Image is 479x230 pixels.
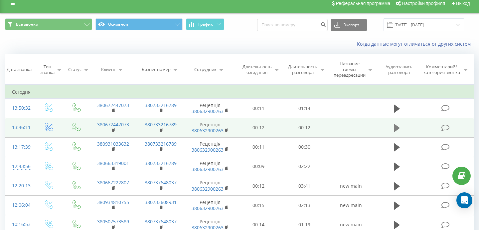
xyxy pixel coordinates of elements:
[97,102,129,108] a: 380672447073
[236,137,282,157] td: 00:11
[97,179,129,186] a: 380667222807
[192,127,224,134] a: 380632900263
[16,22,38,27] span: Все звонки
[257,19,328,31] input: Поиск по номеру
[12,179,28,192] div: 12:20:13
[97,141,129,147] a: 380931033632
[68,67,81,72] div: Статус
[185,157,236,176] td: Рецепція
[357,41,474,47] a: Когда данные могут отличаться от других систем
[145,141,177,147] a: 380733216789
[236,196,282,215] td: 00:15
[12,199,28,212] div: 12:06:04
[402,1,445,6] span: Настройки профиля
[236,99,282,118] td: 00:11
[7,67,32,72] div: Дата звонка
[145,121,177,128] a: 380733216789
[185,118,236,137] td: Рецепція
[281,176,327,196] td: 03:41
[185,196,236,215] td: Рецепція
[95,18,183,30] button: Основной
[281,157,327,176] td: 02:22
[242,64,272,75] div: Длительность ожидания
[192,166,224,172] a: 380632900263
[456,1,470,6] span: Выход
[281,99,327,118] td: 01:14
[101,67,116,72] div: Клиент
[12,141,28,154] div: 13:17:39
[381,64,417,75] div: Аудиозапись разговора
[97,160,129,166] a: 380663319001
[185,137,236,157] td: Рецепція
[236,176,282,196] td: 00:12
[331,19,367,31] button: Экспорт
[145,199,177,205] a: 380733608931
[336,1,390,6] span: Реферальная программа
[456,192,472,208] div: Open Intercom Messenger
[192,108,224,114] a: 380632900263
[236,157,282,176] td: 00:09
[281,196,327,215] td: 02:13
[5,85,474,99] td: Сегодня
[281,118,327,137] td: 00:12
[12,160,28,173] div: 12:43:56
[192,147,224,153] a: 380632900263
[97,121,129,128] a: 380672447073
[198,22,213,27] span: График
[40,64,55,75] div: Тип звонка
[281,137,327,157] td: 00:30
[97,218,129,225] a: 380507573589
[333,61,366,78] div: Название схемы переадресации
[145,218,177,225] a: 380737648037
[12,102,28,115] div: 13:50:32
[186,18,224,30] button: График
[12,121,28,134] div: 13:46:11
[327,176,375,196] td: new main
[145,179,177,186] a: 380737648037
[97,199,129,205] a: 380934810755
[142,67,171,72] div: Бизнес номер
[5,18,92,30] button: Все звонки
[287,64,318,75] div: Длительность разговора
[192,205,224,211] a: 380632900263
[145,160,177,166] a: 380733216789
[145,102,177,108] a: 380733216789
[194,67,217,72] div: Сотрудник
[422,64,461,75] div: Комментарий/категория звонка
[185,99,236,118] td: Рецепція
[185,176,236,196] td: Рецепція
[327,196,375,215] td: new main
[192,186,224,192] a: 380632900263
[236,118,282,137] td: 00:12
